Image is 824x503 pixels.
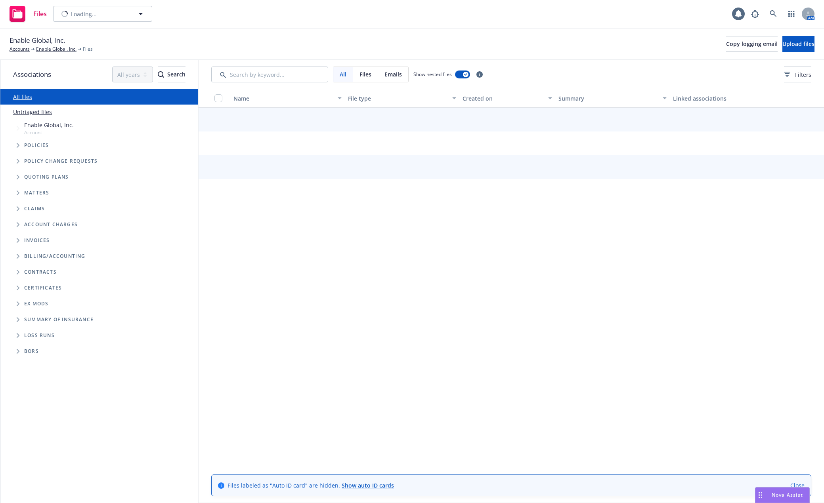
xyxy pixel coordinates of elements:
[673,94,781,103] div: Linked associations
[24,270,57,274] span: Contracts
[13,69,51,80] span: Associations
[158,67,185,82] button: SearchSearch
[230,89,345,108] button: Name
[158,67,185,82] div: Search
[359,70,371,78] span: Files
[755,487,810,503] button: Nova Assist
[233,94,333,103] div: Name
[784,67,811,82] button: Filters
[24,317,94,322] span: Summary of insurance
[345,89,459,108] button: File type
[24,333,55,338] span: Loss Runs
[13,93,32,101] a: All files
[463,94,543,103] div: Created on
[10,46,30,53] a: Accounts
[24,286,62,290] span: Certificates
[555,89,670,108] button: Summary
[790,481,805,490] a: Close
[211,67,328,82] input: Search by keyword...
[214,94,222,102] input: Select all
[784,6,799,22] a: Switch app
[24,129,74,136] span: Account
[795,70,811,79] span: Filters
[342,482,394,489] a: Show auto ID cards
[782,36,814,52] button: Upload files
[228,481,394,490] span: Files labeled as "Auto ID card" are hidden.
[765,6,781,22] a: Search
[24,301,48,306] span: Ex Mods
[0,119,198,248] div: Tree Example
[53,6,152,22] button: Loading...
[24,121,74,129] span: Enable Global, Inc.
[726,40,778,48] span: Copy logging email
[726,36,778,52] button: Copy logging email
[6,3,50,25] a: Files
[24,175,69,179] span: Quoting plans
[24,191,49,195] span: Matters
[784,70,811,79] span: Filters
[24,238,50,243] span: Invoices
[670,89,784,108] button: Linked associations
[755,488,765,503] div: Drag to move
[459,89,555,108] button: Created on
[24,349,39,354] span: BORs
[24,222,78,227] span: Account charges
[71,10,97,18] span: Loading...
[83,46,93,53] span: Files
[772,492,803,498] span: Nova Assist
[747,6,763,22] a: Report a Bug
[24,254,86,259] span: Billing/Accounting
[0,248,198,359] div: Folder Tree Example
[24,143,49,148] span: Policies
[13,108,52,116] a: Untriaged files
[158,71,164,78] svg: Search
[24,206,45,211] span: Claims
[558,94,658,103] div: Summary
[348,94,447,103] div: File type
[340,70,346,78] span: All
[33,11,47,17] span: Files
[36,46,76,53] a: Enable Global, Inc.
[413,71,452,78] span: Show nested files
[10,35,65,46] span: Enable Global, Inc.
[24,159,98,164] span: Policy change requests
[782,40,814,48] span: Upload files
[384,70,402,78] span: Emails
